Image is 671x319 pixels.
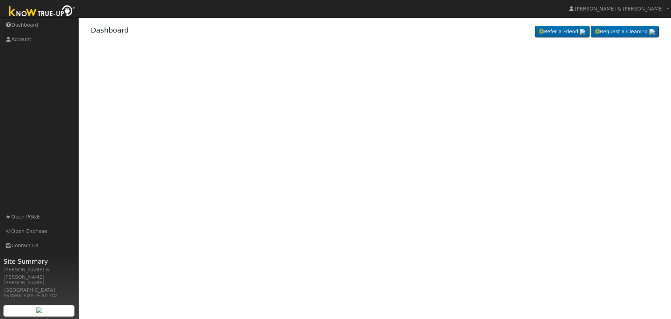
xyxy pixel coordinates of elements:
img: retrieve [36,307,42,313]
a: Dashboard [91,26,129,34]
img: retrieve [649,29,655,35]
img: retrieve [580,29,585,35]
div: [PERSON_NAME] & [PERSON_NAME] [3,266,75,281]
span: [PERSON_NAME] & [PERSON_NAME] [575,6,664,12]
div: System Size: 9.90 kW [3,292,75,299]
a: Request a Cleaning [591,26,659,38]
span: Site Summary [3,257,75,266]
a: Refer a Friend [535,26,590,38]
img: Know True-Up [5,4,79,20]
div: [PERSON_NAME], [GEOGRAPHIC_DATA] [3,279,75,294]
